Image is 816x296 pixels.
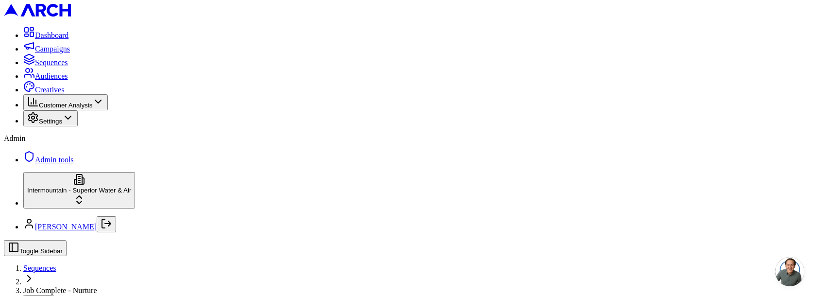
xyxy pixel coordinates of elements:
a: Admin tools [23,156,74,164]
a: Sequences [23,264,56,272]
span: Sequences [35,58,68,67]
span: Toggle Sidebar [19,247,63,255]
span: Admin tools [35,156,74,164]
a: Campaigns [23,45,70,53]
span: Creatives [35,86,64,94]
button: Customer Analysis [23,94,108,110]
a: Dashboard [23,31,68,39]
button: Settings [23,110,78,126]
a: Sequences [23,58,68,67]
button: Log out [97,216,116,232]
div: Admin [4,134,812,143]
span: Campaigns [35,45,70,53]
a: [PERSON_NAME] [35,223,97,231]
span: Settings [39,118,62,125]
span: Audiences [35,72,68,80]
span: Dashboard [35,31,68,39]
button: Toggle Sidebar [4,240,67,256]
span: Intermountain - Superior Water & Air [27,187,131,194]
button: Intermountain - Superior Water & Air [23,172,135,209]
a: Audiences [23,72,68,80]
span: Customer Analysis [39,102,92,109]
div: Open chat [775,257,804,286]
span: Job Complete - Nurture [23,286,97,295]
a: Creatives [23,86,64,94]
